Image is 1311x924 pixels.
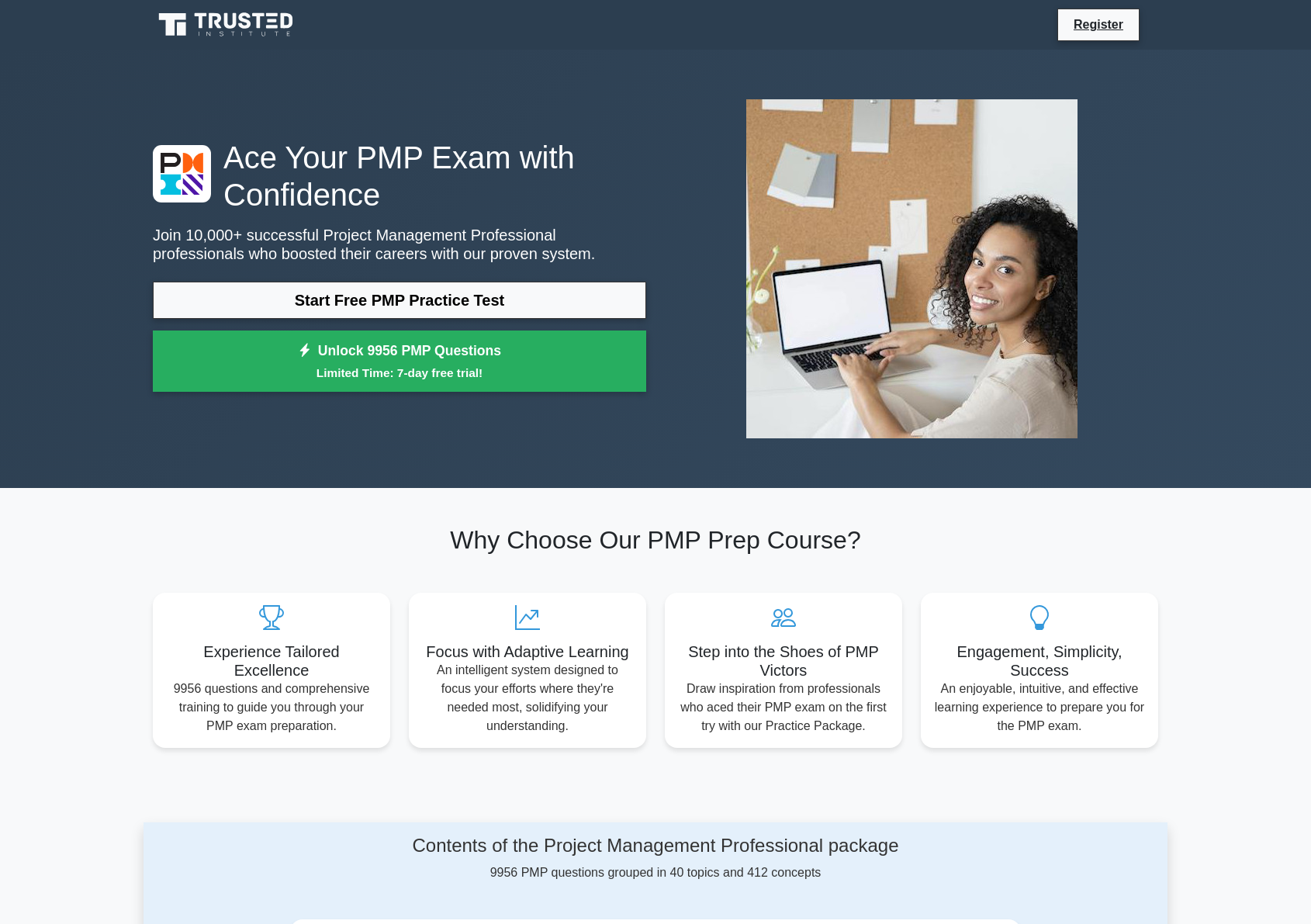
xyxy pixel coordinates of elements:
[290,835,1021,857] h4: Contents of the Project Management Professional package
[421,661,634,735] p: An intelligent system designed to focus your efforts where they're needed most, solidifying your ...
[153,282,646,319] a: Start Free PMP Practice Test
[933,680,1146,735] p: An enjoyable, intuitive, and effective learning experience to prepare you for the PMP exam.
[933,642,1146,680] h5: Engagement, Simplicity, Success
[165,642,378,680] h5: Experience Tailored Excellence
[153,330,646,393] a: Unlock 9956 PMP QuestionsLimited Time: 7-day free trial!
[153,226,646,263] p: Join 10,000+ successful Project Management Professional professionals who boosted their careers w...
[1064,15,1133,34] a: Register
[153,525,1158,555] h2: Why Choose Our PMP Prep Course?
[165,680,378,735] p: 9956 questions and comprehensive training to guide you through your PMP exam preparation.
[290,835,1021,882] div: 9956 PMP questions grouped in 40 topics and 412 concepts
[172,364,627,382] small: Limited Time: 7-day free trial!
[677,642,890,680] h5: Step into the Shoes of PMP Victors
[153,139,646,213] h1: Ace Your PMP Exam with Confidence
[677,680,890,735] p: Draw inspiration from professionals who aced their PMP exam on the first try with our Practice Pa...
[421,642,634,661] h5: Focus with Adaptive Learning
